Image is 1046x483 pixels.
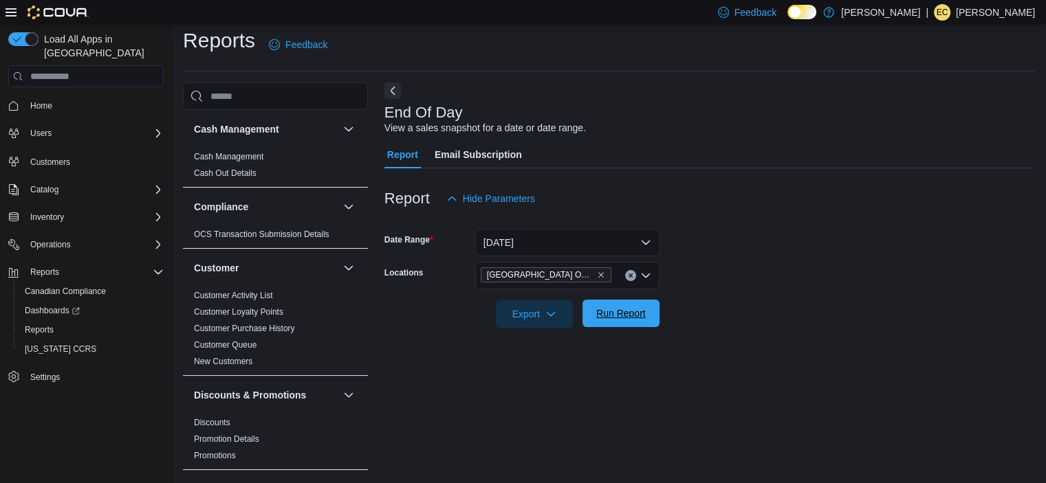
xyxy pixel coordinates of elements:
span: Users [30,128,52,139]
span: Email Subscription [435,141,522,168]
button: Remove Fort York Outpost from selection in this group [597,271,605,279]
span: Catalog [30,184,58,195]
a: Customers [25,154,76,170]
span: Reports [30,267,59,278]
button: Reports [25,264,65,280]
span: Run Report [596,306,646,320]
h3: Report [384,190,430,207]
div: Cash Management [183,148,368,187]
span: Home [30,100,52,111]
span: Operations [30,239,71,250]
button: [US_STATE] CCRS [14,339,169,359]
button: Settings [3,367,169,387]
a: Reports [19,322,59,338]
button: Compliance [340,199,357,215]
button: Clear input [625,270,636,281]
button: Home [3,96,169,115]
a: OCS Transaction Submission Details [194,229,329,239]
span: Feedback [285,38,327,52]
span: Cash Management [194,151,263,162]
span: Washington CCRS [19,341,164,357]
span: Inventory [25,209,164,225]
span: Customer Activity List [194,290,273,301]
span: Load All Apps in [GEOGRAPHIC_DATA] [39,32,164,60]
nav: Complex example [8,90,164,423]
button: Compliance [194,200,338,214]
button: Users [3,124,169,143]
p: [PERSON_NAME] [956,4,1035,21]
a: Canadian Compliance [19,283,111,300]
span: Hide Parameters [463,192,535,205]
a: Home [25,98,58,114]
a: [US_STATE] CCRS [19,341,102,357]
button: Next [384,82,401,99]
a: Cash Out Details [194,168,257,178]
a: Feedback [263,31,333,58]
button: Reports [14,320,169,339]
span: Cash Out Details [194,168,257,179]
span: [GEOGRAPHIC_DATA] Outpost [487,268,594,282]
span: Reports [25,264,164,280]
button: [DATE] [475,229,660,256]
h3: Customer [194,261,239,275]
span: Report [387,141,418,168]
span: Settings [25,368,164,385]
button: Run Report [582,300,660,327]
button: Open list of options [640,270,651,281]
span: Settings [30,372,60,383]
span: Inventory [30,212,64,223]
span: Customers [30,157,70,168]
span: Home [25,97,164,114]
div: Customer [183,287,368,375]
h1: Reports [183,27,255,54]
span: Canadian Compliance [25,286,106,297]
button: Customer [340,260,357,276]
input: Dark Mode [787,5,816,19]
span: Reports [25,324,54,335]
a: Dashboards [19,302,85,319]
img: Cova [28,5,89,19]
a: Settings [25,369,65,385]
button: Operations [3,235,169,254]
div: Elisabeth Chang [934,4,950,21]
button: Catalog [3,180,169,199]
button: Hide Parameters [441,185,541,212]
p: [PERSON_NAME] [841,4,920,21]
h3: Compliance [194,200,248,214]
span: Dark Mode [787,19,788,20]
button: Customer [194,261,338,275]
span: Catalog [25,181,164,198]
div: Compliance [183,226,368,248]
span: Customer Loyalty Points [194,306,283,317]
button: Canadian Compliance [14,282,169,301]
span: Promotion Details [194,434,259,445]
span: Discounts [194,417,230,428]
span: Customer Queue [194,339,257,350]
span: Operations [25,236,164,253]
button: Users [25,125,57,142]
button: Discounts & Promotions [340,387,357,403]
button: Reports [3,262,169,282]
a: Customer Queue [194,340,257,350]
button: Cash Management [340,121,357,137]
span: Reports [19,322,164,338]
span: [US_STATE] CCRS [25,344,96,355]
a: Cash Management [194,152,263,161]
div: View a sales snapshot for a date or date range. [384,121,586,135]
span: Dashboards [25,305,80,316]
h3: Discounts & Promotions [194,388,306,402]
a: Customer Activity List [194,291,273,300]
span: Customer Purchase History [194,323,295,334]
h3: End Of Day [384,104,463,121]
span: Export [504,300,565,328]
span: Canadian Compliance [19,283,164,300]
button: Customers [3,151,169,171]
p: | [926,4,928,21]
a: Dashboards [14,301,169,320]
span: New Customers [194,356,252,367]
h3: Cash Management [194,122,279,136]
a: Promotion Details [194,434,259,444]
span: Fort York Outpost [481,267,611,282]
span: Dashboards [19,302,164,319]
button: Catalog [25,181,64,198]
